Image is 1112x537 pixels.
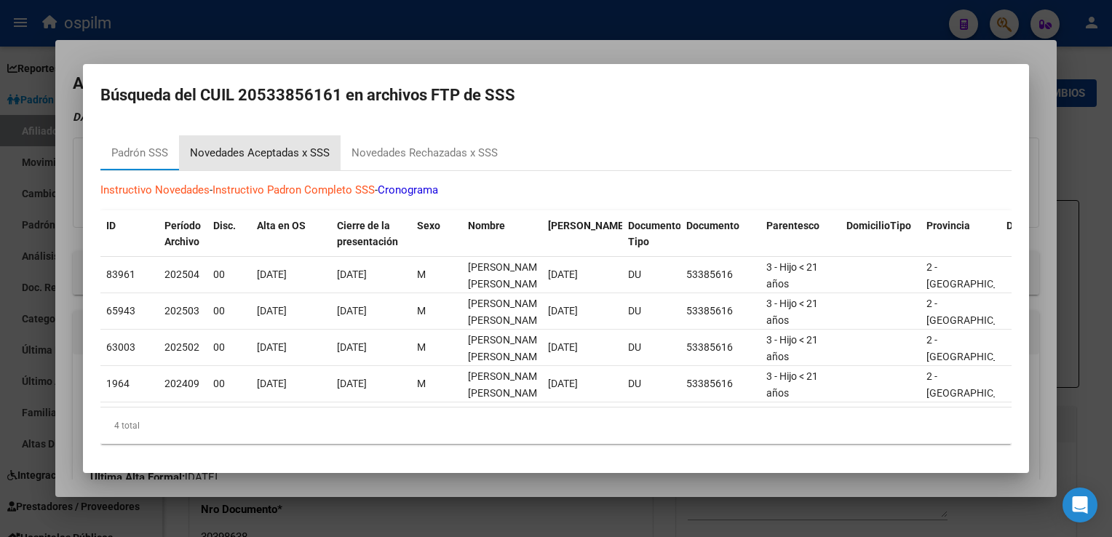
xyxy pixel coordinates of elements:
[760,210,841,258] datatable-header-cell: Parentesco
[417,305,426,317] span: M
[1063,488,1097,522] div: Open Intercom Messenger
[257,378,287,389] span: [DATE]
[378,183,438,196] a: Cronograma
[766,370,818,399] span: 3 - Hijo < 21 años
[111,145,168,162] div: Padrón SSS
[766,220,819,231] span: Parentesco
[468,220,505,231] span: Nombre
[468,298,546,326] span: FERNANDEZ THIAGO AGUSTIN
[548,341,578,353] span: [DATE]
[164,268,199,280] span: 202504
[190,145,330,162] div: Novedades Aceptadas x SSS
[213,339,245,356] div: 00
[251,210,331,258] datatable-header-cell: Alta en OS
[417,268,426,280] span: M
[164,220,201,248] span: Período Archivo
[164,305,199,317] span: 202503
[680,210,760,258] datatable-header-cell: Documento
[1001,210,1081,258] datatable-header-cell: Departamento
[686,266,755,283] div: 53385616
[337,305,367,317] span: [DATE]
[213,220,236,231] span: Disc.
[100,407,1012,444] div: 4 total
[100,183,210,196] a: Instructivo Novedades
[921,210,1001,258] datatable-header-cell: Provincia
[337,341,367,353] span: [DATE]
[766,334,818,362] span: 3 - Hijo < 21 años
[417,341,426,353] span: M
[352,145,498,162] div: Novedades Rechazadas x SSS
[926,334,1025,362] span: 2 - [GEOGRAPHIC_DATA]
[548,220,630,231] span: [PERSON_NAME].
[926,298,1025,326] span: 2 - [GEOGRAPHIC_DATA]
[417,220,440,231] span: Sexo
[686,220,739,231] span: Documento
[207,210,251,258] datatable-header-cell: Disc.
[841,210,921,258] datatable-header-cell: DomicilioTipo
[468,370,546,399] span: FERNANDEZ THIAGO AGUSTIN
[100,182,1012,199] p: - -
[257,305,287,317] span: [DATE]
[213,183,375,196] a: Instructivo Padron Completo SSS
[766,261,818,290] span: 3 - Hijo < 21 años
[686,303,755,319] div: 53385616
[411,210,462,258] datatable-header-cell: Sexo
[100,210,159,258] datatable-header-cell: ID
[628,220,681,248] span: Documento Tipo
[926,220,970,231] span: Provincia
[213,303,245,319] div: 00
[628,266,675,283] div: DU
[686,339,755,356] div: 53385616
[622,210,680,258] datatable-header-cell: Documento Tipo
[257,268,287,280] span: [DATE]
[548,305,578,317] span: [DATE]
[926,261,1025,290] span: 2 - [GEOGRAPHIC_DATA]
[337,268,367,280] span: [DATE]
[846,220,911,231] span: DomicilioTipo
[164,341,199,353] span: 202502
[542,210,622,258] datatable-header-cell: Fecha Nac.
[257,341,287,353] span: [DATE]
[100,81,1012,109] h2: Búsqueda del CUIL 20533856161 en archivos FTP de SSS
[628,303,675,319] div: DU
[106,341,135,353] span: 63003
[462,210,542,258] datatable-header-cell: Nombre
[468,334,546,362] span: FERNANDEZ THIAGO AGUSTIN
[257,220,306,231] span: Alta en OS
[106,268,135,280] span: 83961
[164,378,199,389] span: 202409
[628,375,675,392] div: DU
[766,298,818,326] span: 3 - Hijo < 21 años
[213,375,245,392] div: 00
[106,305,135,317] span: 65943
[213,266,245,283] div: 00
[628,339,675,356] div: DU
[159,210,207,258] datatable-header-cell: Período Archivo
[417,378,426,389] span: M
[686,375,755,392] div: 53385616
[1006,220,1073,231] span: Departamento
[926,370,1025,399] span: 2 - [GEOGRAPHIC_DATA]
[331,210,411,258] datatable-header-cell: Cierre de la presentación
[337,220,398,248] span: Cierre de la presentación
[548,378,578,389] span: [DATE]
[337,378,367,389] span: [DATE]
[468,261,546,290] span: FERNANDEZ THIAGO AGUSTIN
[106,220,116,231] span: ID
[106,378,130,389] span: 1964
[548,268,578,280] span: [DATE]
